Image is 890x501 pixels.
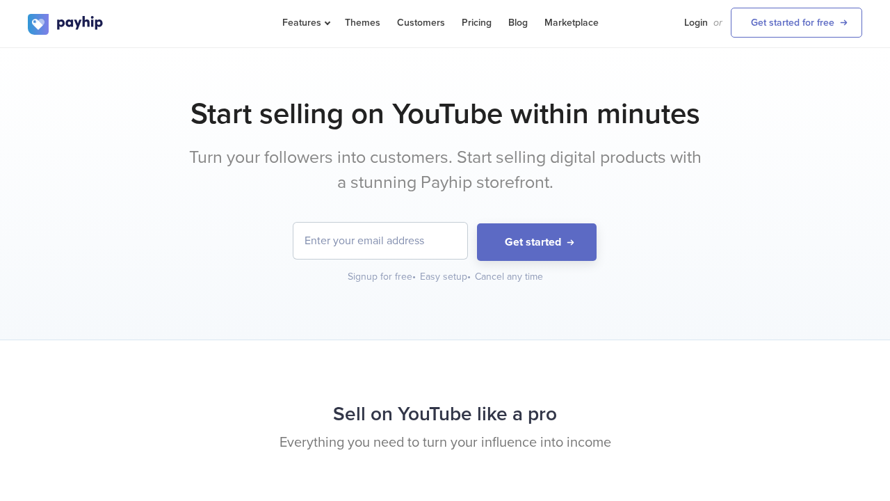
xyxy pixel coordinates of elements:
div: Easy setup [420,270,472,284]
a: Get started for free [731,8,862,38]
span: • [412,271,416,283]
div: Cancel any time [475,270,543,284]
button: Get started [477,223,597,262]
div: Signup for free [348,270,417,284]
span: • [467,271,471,283]
img: logo.svg [28,14,104,35]
h2: Sell on YouTube like a pro [28,396,862,433]
span: Features [282,17,328,29]
input: Enter your email address [293,223,467,259]
h1: Start selling on YouTube within minutes [28,97,862,132]
p: Everything you need to turn your influence into income [28,433,862,453]
p: Turn your followers into customers. Start selling digital products with a stunning Payhip storefr... [184,145,706,195]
